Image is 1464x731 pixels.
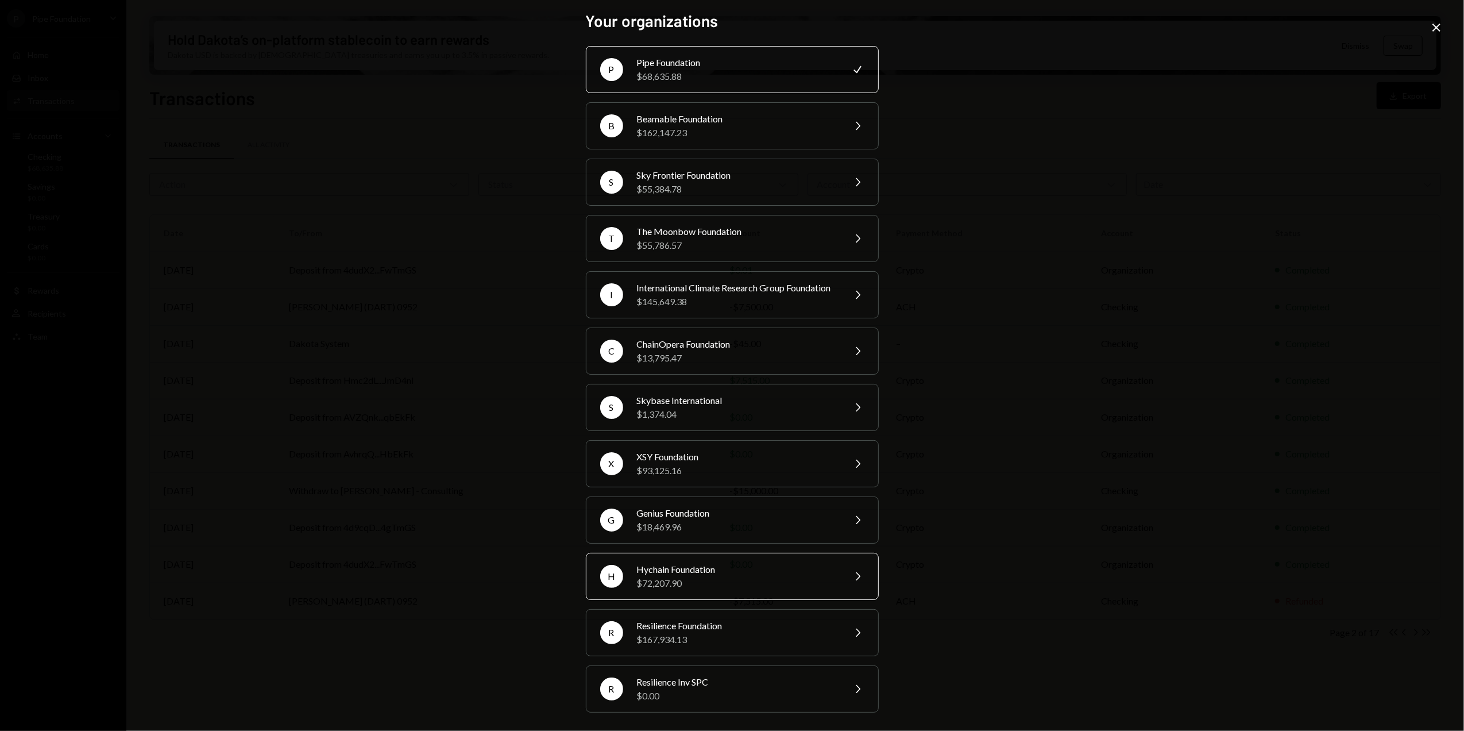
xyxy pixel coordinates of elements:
div: H [600,565,623,588]
div: $55,786.57 [637,238,837,252]
button: SSky Frontier Foundation$55,384.78 [586,159,879,206]
div: P [600,58,623,81]
div: Pipe Foundation [637,56,837,70]
div: $72,207.90 [637,576,837,590]
button: RResilience Inv SPC$0.00 [586,665,879,713]
div: I [600,283,623,306]
button: IInternational Climate Research Group Foundation$145,649.38 [586,271,879,318]
div: Genius Foundation [637,506,837,520]
div: Sky Frontier Foundation [637,168,837,182]
div: G [600,509,623,532]
div: International Climate Research Group Foundation [637,281,837,295]
div: Skybase International [637,394,837,407]
button: TThe Moonbow Foundation$55,786.57 [586,215,879,262]
div: $68,635.88 [637,70,837,83]
button: BBeamable Foundation$162,147.23 [586,102,879,149]
div: The Moonbow Foundation [637,225,837,238]
div: R [600,678,623,701]
h2: Your organizations [586,10,879,32]
button: HHychain Foundation$72,207.90 [586,553,879,600]
div: Resilience Foundation [637,619,837,633]
div: Resilience Inv SPC [637,675,837,689]
div: $1,374.04 [637,407,837,421]
div: $145,649.38 [637,295,837,309]
div: $13,795.47 [637,351,837,365]
div: ChainOpera Foundation [637,337,837,351]
button: PPipe Foundation$68,635.88 [586,46,879,93]
div: B [600,114,623,137]
div: S [600,171,623,194]
div: $162,147.23 [637,126,837,140]
div: XSY Foundation [637,450,837,464]
button: GGenius Foundation$18,469.96 [586,497,879,544]
div: Beamable Foundation [637,112,837,126]
div: $167,934.13 [637,633,837,647]
div: S [600,396,623,419]
div: Hychain Foundation [637,563,837,576]
div: R [600,621,623,644]
button: SSkybase International$1,374.04 [586,384,879,431]
button: CChainOpera Foundation$13,795.47 [586,328,879,375]
div: C [600,340,623,363]
div: $18,469.96 [637,520,837,534]
div: T [600,227,623,250]
div: $93,125.16 [637,464,837,478]
div: $0.00 [637,689,837,703]
div: $55,384.78 [637,182,837,196]
div: X [600,452,623,475]
button: RResilience Foundation$167,934.13 [586,609,879,656]
button: XXSY Foundation$93,125.16 [586,440,879,487]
